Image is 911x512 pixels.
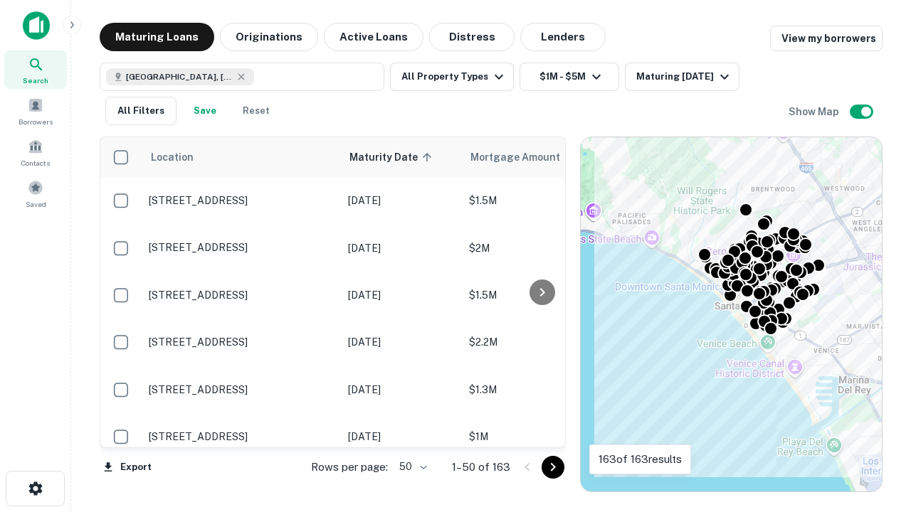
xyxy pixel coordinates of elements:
p: 163 of 163 results [599,451,682,468]
p: 1–50 of 163 [452,459,510,476]
p: [STREET_ADDRESS] [149,336,334,348]
span: Location [150,149,194,166]
p: $1.3M [469,382,611,398]
img: capitalize-icon.png [23,11,50,40]
span: Contacts [21,157,50,169]
p: $2M [469,240,611,256]
p: [STREET_ADDRESS] [149,430,334,443]
p: $1.5M [469,193,611,208]
button: Save your search to get updates of matches that match your search criteria. [182,97,228,125]
div: 0 0 [581,137,882,491]
p: $1.5M [469,287,611,303]
p: [DATE] [348,193,455,208]
p: [STREET_ADDRESS] [149,289,334,302]
span: Saved [26,198,46,210]
a: Contacts [4,133,67,171]
button: Reset [233,97,279,125]
th: Mortgage Amount [462,137,618,177]
a: Borrowers [4,92,67,130]
th: Location [142,137,341,177]
button: Lenders [520,23,606,51]
p: $2.2M [469,334,611,350]
p: [DATE] [348,287,455,303]
span: Search [23,75,48,86]
span: Maturity Date [349,149,436,166]
button: All Filters [105,97,177,125]
button: Distress [429,23,515,51]
h6: Show Map [789,104,841,119]
p: [STREET_ADDRESS] [149,383,334,396]
button: Originations [220,23,318,51]
button: All Property Types [390,63,514,91]
button: $1M - $5M [520,63,619,91]
span: Mortgage Amount [470,149,579,166]
button: Go to next page [542,456,564,479]
th: Maturity Date [341,137,462,177]
div: Maturing [DATE] [636,68,733,85]
button: Maturing [DATE] [625,63,739,91]
button: Maturing Loans [100,23,214,51]
p: $1M [469,429,611,444]
p: [DATE] [348,429,455,444]
p: [DATE] [348,334,455,350]
span: Borrowers [19,116,53,127]
a: Search [4,50,67,89]
a: Saved [4,174,67,213]
p: Rows per page: [311,459,388,476]
div: 50 [394,457,429,477]
button: [GEOGRAPHIC_DATA], [GEOGRAPHIC_DATA], [GEOGRAPHIC_DATA] [100,63,384,91]
iframe: Chat Widget [840,398,911,466]
p: [STREET_ADDRESS] [149,241,334,254]
span: [GEOGRAPHIC_DATA], [GEOGRAPHIC_DATA], [GEOGRAPHIC_DATA] [126,70,233,83]
button: Export [100,457,155,478]
p: [DATE] [348,382,455,398]
button: Active Loans [324,23,423,51]
a: View my borrowers [770,26,883,51]
p: [DATE] [348,240,455,256]
p: [STREET_ADDRESS] [149,194,334,207]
